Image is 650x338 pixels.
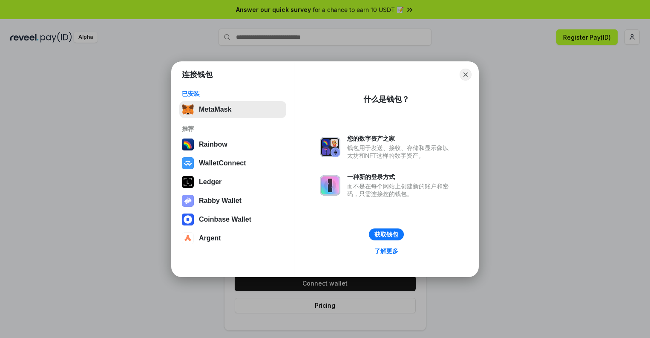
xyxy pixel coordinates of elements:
div: Argent [199,234,221,242]
button: WalletConnect [179,155,286,172]
img: svg+xml,%3Csvg%20xmlns%3D%22http%3A%2F%2Fwww.w3.org%2F2000%2Fsvg%22%20width%3D%2228%22%20height%3... [182,176,194,188]
button: Rabby Wallet [179,192,286,209]
img: svg+xml,%3Csvg%20width%3D%2228%22%20height%3D%2228%22%20viewBox%3D%220%200%2028%2028%22%20fill%3D... [182,157,194,169]
button: Close [460,69,472,81]
img: svg+xml,%3Csvg%20width%3D%2228%22%20height%3D%2228%22%20viewBox%3D%220%200%2028%2028%22%20fill%3D... [182,232,194,244]
img: svg+xml,%3Csvg%20width%3D%22120%22%20height%3D%22120%22%20viewBox%3D%220%200%20120%20120%22%20fil... [182,139,194,150]
div: WalletConnect [199,159,246,167]
button: Ledger [179,173,286,191]
button: Argent [179,230,286,247]
div: Rainbow [199,141,227,148]
button: Coinbase Wallet [179,211,286,228]
div: Ledger [199,178,221,186]
img: svg+xml,%3Csvg%20xmlns%3D%22http%3A%2F%2Fwww.w3.org%2F2000%2Fsvg%22%20fill%3D%22none%22%20viewBox... [320,175,340,196]
div: 获取钱包 [374,231,398,238]
img: svg+xml,%3Csvg%20xmlns%3D%22http%3A%2F%2Fwww.w3.org%2F2000%2Fsvg%22%20fill%3D%22none%22%20viewBox... [320,137,340,157]
a: 了解更多 [369,246,403,257]
img: svg+xml,%3Csvg%20fill%3D%22none%22%20height%3D%2233%22%20viewBox%3D%220%200%2035%2033%22%20width%... [182,104,194,116]
button: 获取钱包 [369,228,404,240]
div: Rabby Wallet [199,197,242,205]
div: 而不是在每个网站上创建新的账户和密码，只需连接您的钱包。 [347,182,453,198]
button: MetaMask [179,101,286,118]
div: 一种新的登录方式 [347,173,453,181]
img: svg+xml,%3Csvg%20width%3D%2228%22%20height%3D%2228%22%20viewBox%3D%220%200%2028%2028%22%20fill%3D... [182,214,194,225]
div: 钱包用于发送、接收、存储和显示像以太坊和NFT这样的数字资产。 [347,144,453,159]
div: 已安装 [182,90,284,98]
img: svg+xml,%3Csvg%20xmlns%3D%22http%3A%2F%2Fwww.w3.org%2F2000%2Fsvg%22%20fill%3D%22none%22%20viewBox... [182,195,194,207]
div: Coinbase Wallet [199,216,251,223]
h1: 连接钱包 [182,69,213,80]
button: Rainbow [179,136,286,153]
div: 您的数字资产之家 [347,135,453,142]
div: 什么是钱包？ [363,94,409,104]
div: 了解更多 [374,247,398,255]
div: 推荐 [182,125,284,133]
div: MetaMask [199,106,231,113]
